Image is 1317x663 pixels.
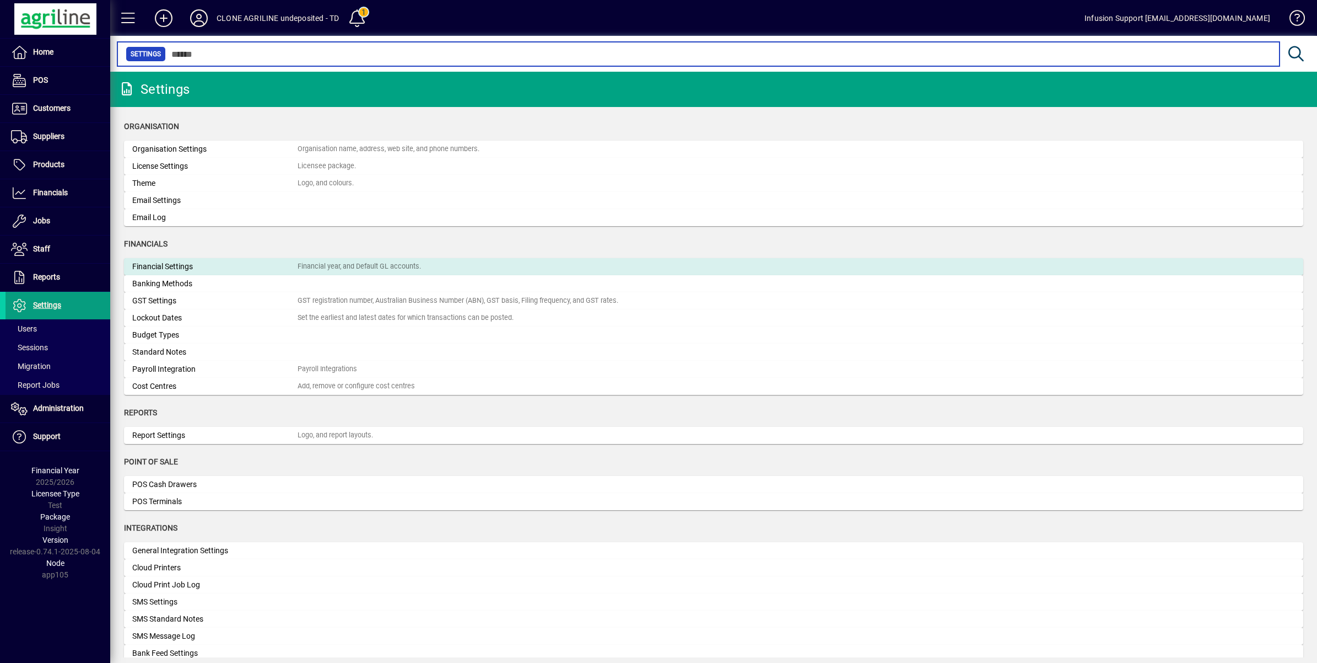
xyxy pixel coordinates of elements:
span: Jobs [33,216,50,225]
a: Standard Notes [124,344,1303,361]
span: Reports [124,408,157,417]
div: Payroll Integration [132,363,298,375]
a: SMS Settings [124,594,1303,611]
a: POS [6,67,110,94]
div: SMS Settings [132,596,298,608]
span: Reports [33,272,60,281]
div: SMS Message Log [132,630,298,642]
a: Banking Methods [124,275,1303,292]
div: Licensee package. [298,161,356,172]
div: Standard Notes [132,346,298,358]
a: Financials [6,179,110,207]
div: Payroll Integrations [298,364,357,375]
span: Financial Year [31,466,79,475]
a: Report Jobs [6,376,110,394]
span: POS [33,76,48,84]
span: Migration [11,362,51,371]
div: Email Log [132,212,298,223]
div: Lockout Dates [132,312,298,324]
div: Email Settings [132,195,298,206]
span: Version [42,536,68,544]
div: POS Terminals [132,496,298,507]
span: Customers [33,104,71,113]
div: Budget Types [132,329,298,341]
a: Staff [6,236,110,263]
a: Payroll IntegrationPayroll Integrations [124,361,1303,378]
a: Customers [6,95,110,122]
a: Email Log [124,209,1303,226]
span: Licensee Type [31,489,79,498]
span: Users [11,324,37,333]
a: Email Settings [124,192,1303,209]
div: Theme [132,178,298,189]
div: Logo, and colours. [298,178,354,189]
a: Administration [6,395,110,423]
div: Organisation name, address, web site, and phone numbers. [298,144,479,154]
span: Suppliers [33,132,64,141]
a: Support [6,423,110,451]
a: ThemeLogo, and colours. [124,175,1303,192]
div: Report Settings [132,430,298,441]
span: Settings [131,49,161,60]
a: POS Terminals [124,493,1303,510]
a: Report SettingsLogo, and report layouts. [124,427,1303,444]
span: Package [40,512,70,521]
div: CLONE AGRILINE undeposited - TD [217,9,339,27]
a: Organisation SettingsOrganisation name, address, web site, and phone numbers. [124,141,1303,158]
a: GST SettingsGST registration number, Australian Business Number (ABN), GST basis, Filing frequenc... [124,292,1303,309]
div: SMS Standard Notes [132,613,298,625]
span: Support [33,432,61,441]
div: License Settings [132,161,298,172]
a: SMS Message Log [124,628,1303,645]
div: Settings [118,81,190,98]
div: GST registration number, Australian Business Number (ABN), GST basis, Filing frequency, and GST r... [298,296,618,306]
a: Budget Types [124,327,1303,344]
a: Cloud Printers [124,559,1303,576]
span: Integrations [124,523,177,532]
a: Lockout DatesSet the earliest and latest dates for which transactions can be posted. [124,309,1303,327]
a: Migration [6,357,110,376]
div: GST Settings [132,295,298,307]
button: Add [146,8,181,28]
span: Organisation [124,122,179,131]
div: Cost Centres [132,381,298,392]
div: Cloud Print Job Log [132,579,298,591]
a: Reports [6,264,110,291]
a: Home [6,39,110,66]
span: Report Jobs [11,381,60,389]
a: SMS Standard Notes [124,611,1303,628]
span: Sessions [11,343,48,352]
span: Administration [33,404,84,413]
span: Financials [124,239,168,248]
a: Bank Feed Settings [124,645,1303,662]
a: Knowledge Base [1281,2,1303,38]
div: General Integration Settings [132,545,298,557]
a: Cost CentresAdd, remove or configure cost centres [124,378,1303,395]
span: Financials [33,188,68,197]
a: Financial SettingsFinancial year, and Default GL accounts. [124,258,1303,275]
a: Suppliers [6,123,110,151]
a: POS Cash Drawers [124,476,1303,493]
div: Infusion Support [EMAIL_ADDRESS][DOMAIN_NAME] [1084,9,1270,27]
div: Set the earliest and latest dates for which transactions can be posted. [298,313,514,323]
button: Profile [181,8,217,28]
div: Bank Feed Settings [132,648,298,659]
div: Financial Settings [132,261,298,272]
span: Settings [33,301,61,309]
div: Add, remove or configure cost centres [298,381,415,392]
span: Node [46,559,64,568]
div: Logo, and report layouts. [298,430,373,441]
a: Products [6,151,110,179]
div: Cloud Printers [132,562,298,574]
div: Banking Methods [132,278,298,290]
div: POS Cash Drawers [132,479,298,490]
a: Sessions [6,338,110,357]
span: Home [33,47,53,56]
div: Financial year, and Default GL accounts. [298,261,421,272]
a: Jobs [6,207,110,235]
span: Products [33,160,64,169]
a: Cloud Print Job Log [124,576,1303,594]
span: Staff [33,244,50,253]
div: Organisation Settings [132,143,298,155]
span: Point of Sale [124,457,178,466]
